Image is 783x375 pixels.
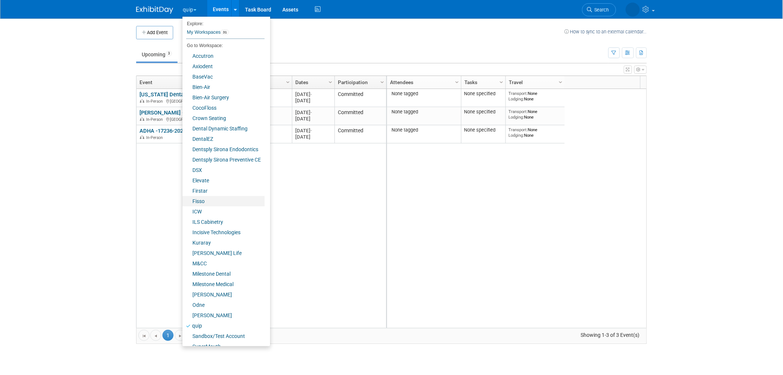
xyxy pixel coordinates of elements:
[558,79,564,85] span: Column Settings
[140,117,144,121] img: In-Person Event
[509,133,524,138] span: Lodging:
[182,175,265,186] a: Elevate
[182,310,265,321] a: [PERSON_NAME]
[390,76,456,89] a: Attendees
[177,333,183,339] span: Go to the next page
[182,123,265,134] a: Dental Dynamic Staffing
[379,79,385,85] span: Column Settings
[182,165,265,175] a: DSX
[574,330,646,340] span: Showing 1-3 of 3 Event(s)
[310,92,312,97] span: -
[146,99,165,104] span: In-Person
[221,29,229,35] span: 31
[338,76,382,89] a: Participation
[175,330,186,341] a: Go to the next page
[150,330,161,341] a: Go to the previous page
[453,76,461,87] a: Column Settings
[182,196,265,206] a: Fisso
[146,117,165,122] span: In-Person
[509,109,562,120] div: None None
[564,29,647,34] a: How to sync to an external calendar...
[335,125,386,143] td: Committed
[140,116,289,122] div: [GEOGRAPHIC_DATA], [GEOGRAPHIC_DATA]
[186,26,265,39] a: My Workspaces31
[498,79,504,85] span: Column Settings
[182,300,265,310] a: Odne
[182,113,265,123] a: Crown Seating
[179,47,209,62] a: Past24
[136,6,173,14] img: ExhibitDay
[140,135,144,139] img: In-Person Event
[182,289,265,300] a: [PERSON_NAME]
[390,109,458,115] div: None tagged
[310,128,312,133] span: -
[182,217,265,227] a: ILS Cabinetry
[464,91,503,97] div: None specified
[295,97,331,104] div: [DATE]
[140,98,289,104] div: [GEOGRAPHIC_DATA], [GEOGRAPHIC_DATA]
[182,258,265,269] a: M&CC
[295,76,330,89] a: Dates
[140,99,144,103] img: In-Person Event
[182,331,265,341] a: Sandbox/Test Account
[182,92,265,103] a: Bien-Air Surgery
[592,7,609,13] span: Search
[136,26,173,39] button: Add Event
[509,115,524,120] span: Lodging:
[295,134,331,140] div: [DATE]
[182,321,265,331] a: quip
[509,91,562,102] div: None None
[335,107,386,125] td: Committed
[295,127,331,134] div: [DATE]
[182,51,265,61] a: Accutron
[182,248,265,258] a: [PERSON_NAME] Life
[182,227,265,238] a: Incisive Technologies
[464,76,501,89] a: Tasks
[182,82,265,92] a: Bien-Air
[182,238,265,248] a: Kuraray
[390,91,458,97] div: None tagged
[141,333,147,339] span: Go to the first page
[454,79,460,85] span: Column Settings
[379,76,387,87] a: Column Settings
[284,76,292,87] a: Column Settings
[182,341,265,352] a: SuperMouth
[182,279,265,289] a: Milestone Medical
[327,79,333,85] span: Column Settings
[509,91,528,96] span: Transport:
[310,110,312,115] span: -
[140,91,252,98] a: [US_STATE] Dental Association (ODA) - 67070
[557,76,565,87] a: Column Settings
[162,330,174,341] span: 1
[182,41,265,50] li: Go to Workspace:
[140,109,269,116] a: [PERSON_NAME] - Dentistry on the Rise 2025 - 14969
[327,76,335,87] a: Column Settings
[136,47,178,62] a: Upcoming3
[182,155,265,165] a: Dentsply Sirona Preventive CE
[509,109,528,114] span: Transport:
[509,127,528,132] span: Transport:
[140,76,287,89] a: Event
[182,144,265,155] a: Dentsply Sirona Endodontics
[285,79,291,85] span: Column Settings
[182,72,265,82] a: BaseVac
[509,96,524,102] span: Lodging:
[498,76,506,87] a: Column Settings
[295,116,331,122] div: [DATE]
[140,127,186,134] a: ADHA -17236-2025
[182,269,265,279] a: Milestone Dental
[295,91,331,97] div: [DATE]
[464,109,503,115] div: None specified
[138,330,149,341] a: Go to the first page
[153,333,159,339] span: Go to the previous page
[464,127,503,133] div: None specified
[182,103,265,113] a: CocoFloss
[182,19,265,26] li: Explore:
[166,51,172,56] span: 3
[182,61,265,72] a: Axiodent
[182,206,265,217] a: ICW
[182,134,265,144] a: DentalEZ
[182,186,265,196] a: Firstar
[295,109,331,116] div: [DATE]
[335,89,386,107] td: Committed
